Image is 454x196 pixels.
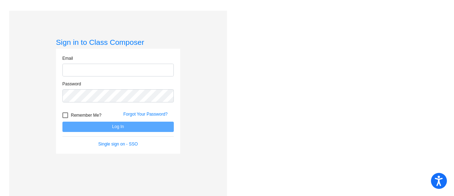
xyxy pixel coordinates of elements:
[71,111,101,120] span: Remember Me?
[56,38,180,47] h3: Sign in to Class Composer
[62,122,174,132] button: Log In
[62,55,73,62] label: Email
[123,112,168,117] a: Forgot Your Password?
[98,142,138,147] a: Single sign on - SSO
[62,81,81,87] label: Password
